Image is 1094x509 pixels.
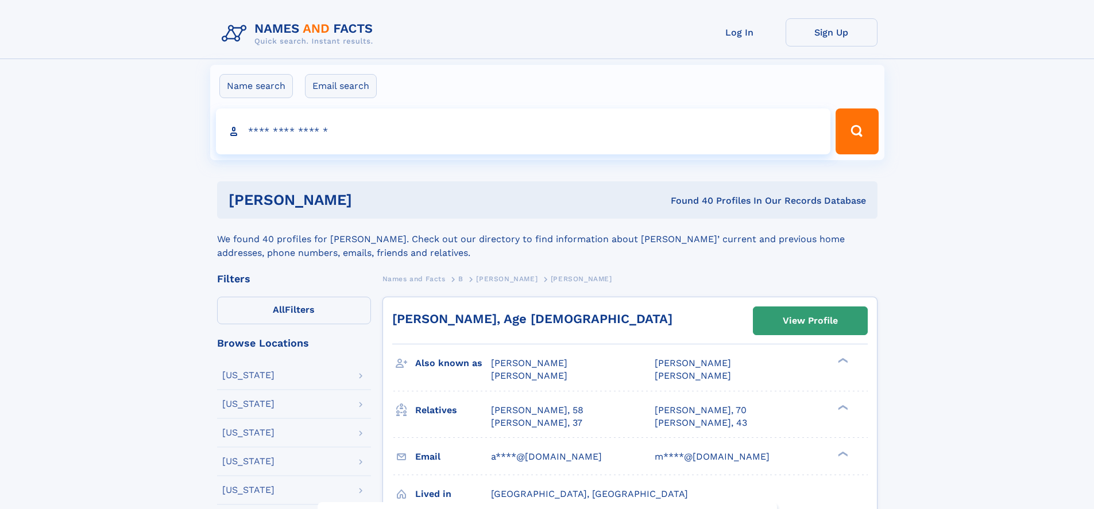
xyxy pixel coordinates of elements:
[222,399,275,409] div: [US_STATE]
[458,275,463,283] span: B
[836,108,878,154] button: Search Button
[458,271,463,286] a: B
[222,428,275,437] div: [US_STATE]
[476,275,538,283] span: [PERSON_NAME]
[415,401,491,420] h3: Relatives
[415,353,491,373] h3: Also known as
[415,447,491,467] h3: Email
[217,18,382,49] img: Logo Names and Facts
[783,308,838,334] div: View Profile
[222,457,275,466] div: [US_STATE]
[491,370,567,381] span: [PERSON_NAME]
[217,274,371,284] div: Filters
[491,358,567,368] span: [PERSON_NAME]
[835,357,849,364] div: ❯
[753,307,867,335] a: View Profile
[222,485,275,495] div: [US_STATE]
[655,417,747,429] a: [PERSON_NAME], 43
[217,338,371,348] div: Browse Locations
[835,403,849,411] div: ❯
[491,404,583,417] a: [PERSON_NAME], 58
[511,195,866,207] div: Found 40 Profiles In Our Records Database
[305,74,377,98] label: Email search
[551,275,612,283] span: [PERSON_NAME]
[273,304,285,315] span: All
[382,271,446,286] a: Names and Facts
[491,417,582,429] a: [PERSON_NAME], 37
[786,18,877,46] a: Sign Up
[217,219,877,260] div: We found 40 profiles for [PERSON_NAME]. Check out our directory to find information about [PERSON...
[217,297,371,324] label: Filters
[655,404,747,417] a: [PERSON_NAME], 70
[476,271,538,286] a: [PERSON_NAME]
[655,370,731,381] span: [PERSON_NAME]
[222,371,275,380] div: [US_STATE]
[216,108,831,154] input: search input
[835,450,849,457] div: ❯
[655,358,731,368] span: [PERSON_NAME]
[491,488,688,499] span: [GEOGRAPHIC_DATA], [GEOGRAPHIC_DATA]
[415,484,491,504] h3: Lived in
[392,312,672,326] a: [PERSON_NAME], Age [DEMOGRAPHIC_DATA]
[694,18,786,46] a: Log In
[219,74,293,98] label: Name search
[229,193,512,207] h1: [PERSON_NAME]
